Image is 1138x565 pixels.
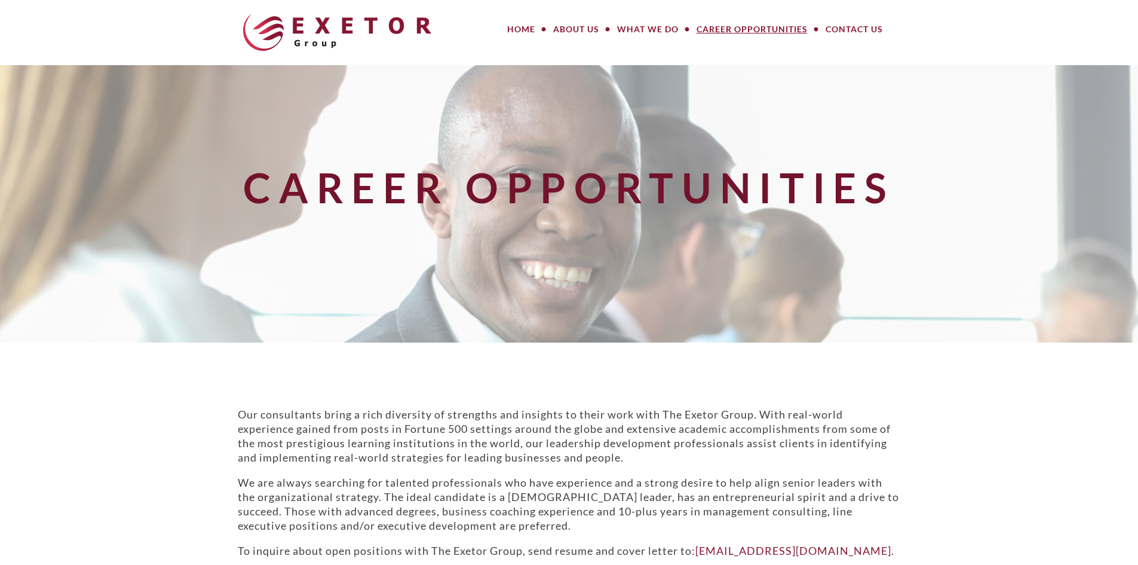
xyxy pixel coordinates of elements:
a: About Us [544,17,608,41]
a: What We Do [608,17,688,41]
p: We are always searching for talented professionals who have experience and a strong desire to hel... [238,475,901,533]
p: To inquire about open positions with The Exetor Group, send resume and cover letter to: . [238,543,901,558]
img: The Exetor Group [243,14,431,51]
h1: Career Opportunities [231,165,908,210]
a: [EMAIL_ADDRESS][DOMAIN_NAME] [695,544,891,557]
a: Career Opportunities [688,17,817,41]
p: Our consultants bring a rich diversity of strengths and insights to their work with The Exetor Gr... [238,407,901,465]
a: Home [498,17,544,41]
a: Contact Us [817,17,892,41]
